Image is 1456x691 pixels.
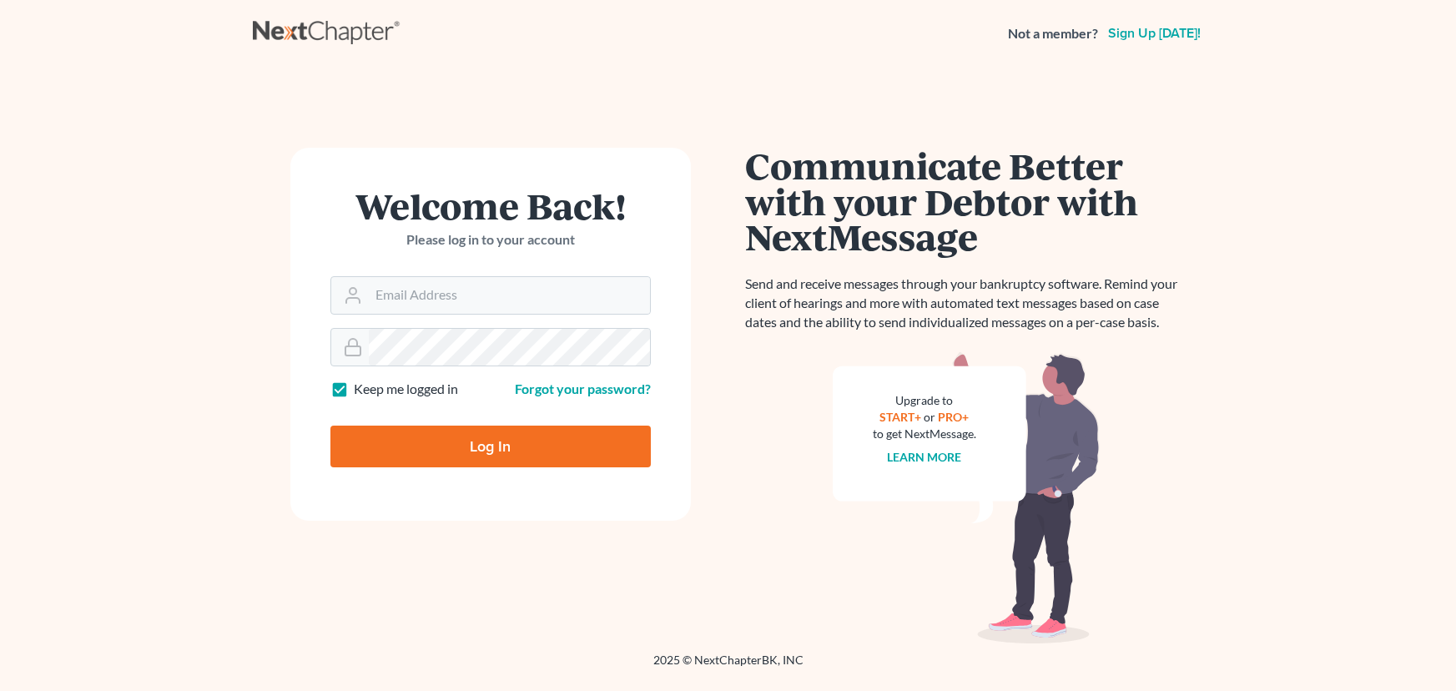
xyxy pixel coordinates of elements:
strong: Not a member? [1008,24,1098,43]
div: Upgrade to [873,392,976,409]
a: Sign up [DATE]! [1105,27,1204,40]
a: START+ [879,410,921,424]
p: Send and receive messages through your bankruptcy software. Remind your client of hearings and mo... [745,275,1187,332]
div: to get NextMessage. [873,426,976,442]
span: or [924,410,935,424]
h1: Welcome Back! [330,188,651,224]
p: Please log in to your account [330,230,651,250]
label: Keep me logged in [354,380,458,399]
a: Forgot your password? [515,381,651,396]
a: PRO+ [938,410,969,424]
h1: Communicate Better with your Debtor with NextMessage [745,148,1187,255]
a: Learn more [887,450,961,464]
div: 2025 © NextChapterBK, INC [253,652,1204,682]
input: Email Address [369,277,650,314]
img: nextmessage_bg-59042aed3d76b12b5cd301f8e5b87938c9018125f34e5fa2b7a6b67550977c72.svg [833,352,1100,644]
input: Log In [330,426,651,467]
